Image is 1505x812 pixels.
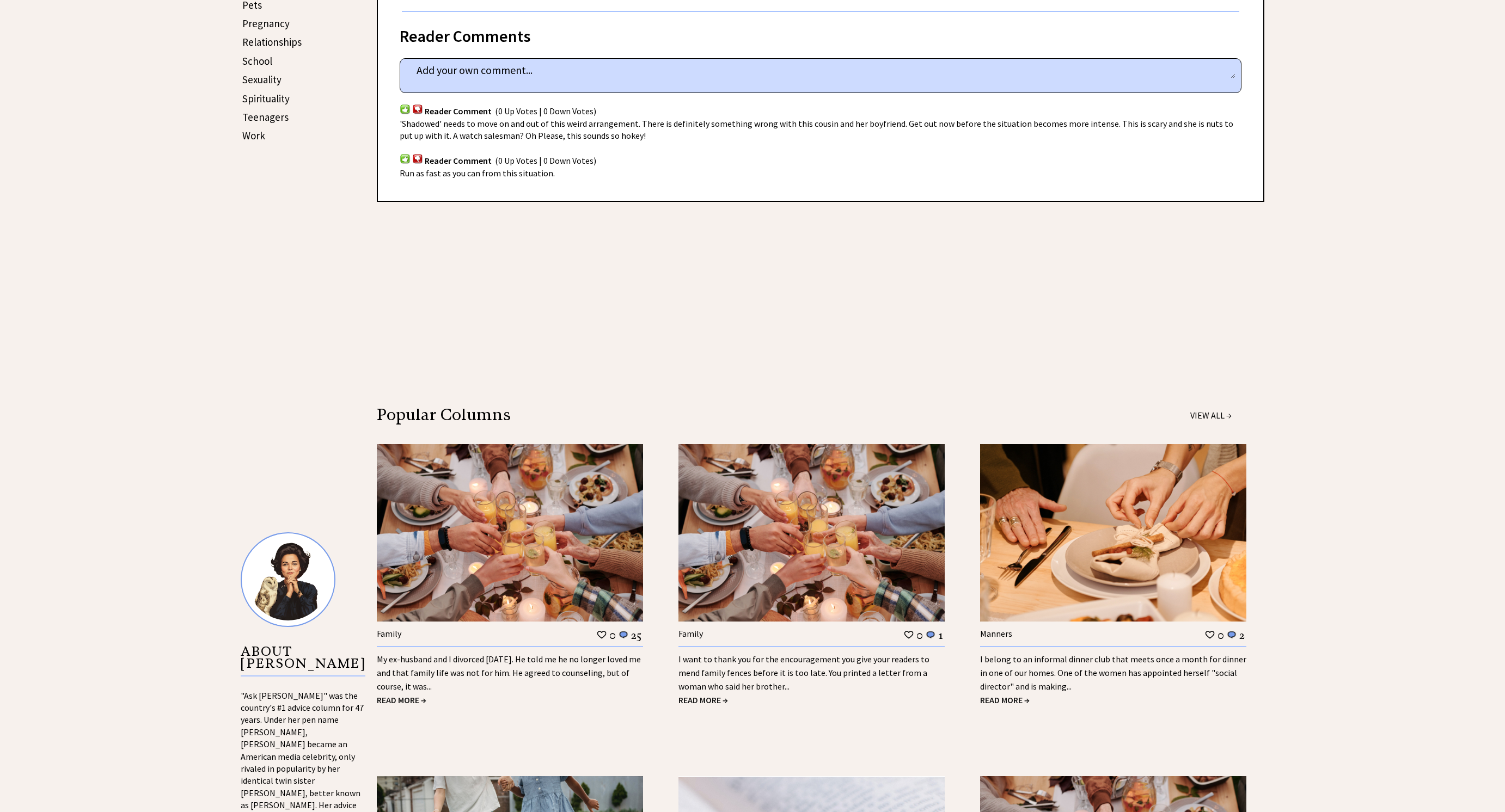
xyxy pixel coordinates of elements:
img: manners.jpg [980,444,1246,622]
a: My ex-husband and I divorced [DATE]. He told me he no longer loved me and that family life was no... [377,654,641,692]
img: family.jpg [377,444,643,622]
img: votup.png [400,104,411,114]
img: votup.png [400,153,411,164]
a: Manners [980,628,1012,639]
a: Family [377,628,401,639]
img: heart_outline%201.png [903,630,914,640]
a: READ MORE → [377,694,426,705]
iframe: Advertisement [241,173,350,500]
img: votdown.png [412,104,423,114]
a: Relationships [242,35,302,48]
span: (0 Up Votes | 0 Down Votes) [495,106,596,116]
a: Teenagers [242,110,289,124]
img: family.jpg [678,444,945,622]
img: message_round%201.png [925,630,936,640]
img: votdown.png [412,153,423,164]
a: I want to thank you for the encouragement you give your readers to mend family fences before it i... [678,654,929,692]
span: Reader Comment [425,106,492,116]
a: Spirituality [242,92,290,105]
div: Popular Columns [377,409,909,421]
td: 25 [631,628,642,642]
div: Reader Comments [400,24,1241,42]
a: I belong to an informal dinner club that meets once a month for dinner in one of our homes. One o... [980,654,1246,692]
p: ABOUT [PERSON_NAME] [241,645,365,676]
img: Ann8%20v2%20small.png [241,532,335,627]
a: Work [242,129,265,142]
a: Pregnancy [242,17,290,30]
td: 0 [1217,628,1225,642]
span: (0 Up Votes | 0 Down Votes) [495,155,596,166]
td: 0 [916,628,923,642]
span: Reader Comment [425,155,492,166]
img: message_round%201.png [618,630,629,640]
a: Family [678,628,703,639]
img: message_round%201.png [1226,630,1237,640]
iframe: Advertisement [494,229,1147,382]
span: Run as fast as you can from this situation. [400,168,555,179]
a: School [242,54,272,67]
span: 'Shadowed' needs to move on and out of this weird arrangement. There is definitely something wron... [400,118,1233,141]
a: VIEW ALL → [1190,410,1232,421]
a: READ MORE → [980,694,1030,705]
td: 2 [1239,628,1245,642]
td: 1 [938,628,944,642]
td: 0 [609,628,616,642]
img: heart_outline%201.png [596,630,607,640]
a: READ MORE → [678,694,728,705]
img: heart_outline%201.png [1204,630,1215,640]
a: Sexuality [242,73,282,86]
